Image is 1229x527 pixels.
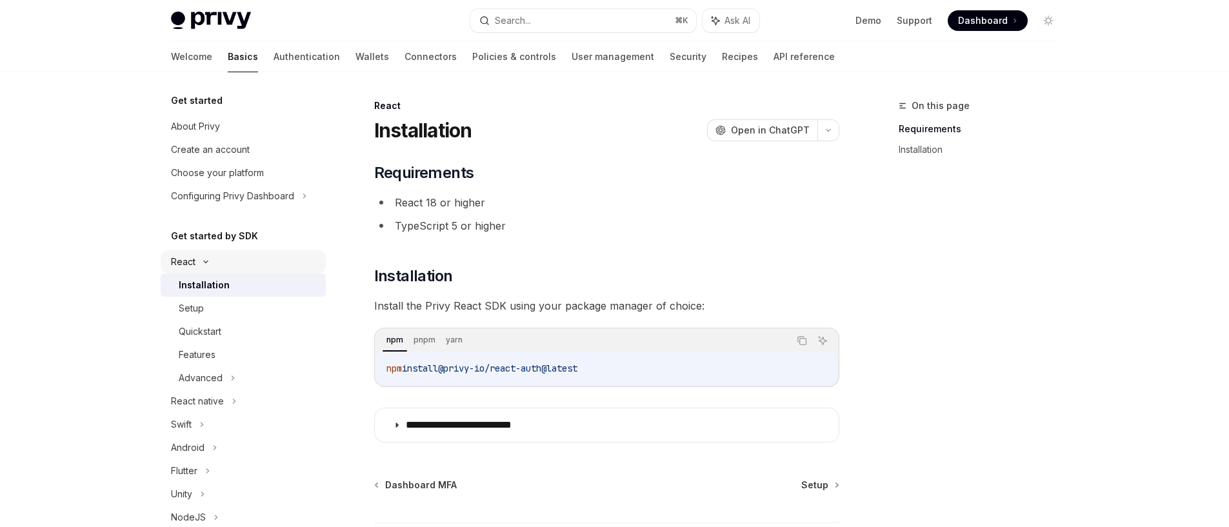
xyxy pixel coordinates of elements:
a: Create an account [161,138,326,161]
li: TypeScript 5 or higher [374,217,839,235]
div: React [171,254,195,270]
a: Recipes [722,41,758,72]
a: Setup [801,479,838,492]
h5: Get started by SDK [171,228,258,244]
a: User management [572,41,654,72]
a: Setup [161,297,326,320]
div: Create an account [171,142,250,157]
button: Ask AI [703,9,759,32]
a: Welcome [171,41,212,72]
span: ⌘ K [675,15,688,26]
div: pnpm [410,332,439,348]
span: Requirements [374,163,474,183]
div: Quickstart [179,324,221,339]
button: Toggle dark mode [1038,10,1059,31]
div: React [374,99,839,112]
a: Installation [899,139,1069,160]
a: About Privy [161,115,326,138]
a: Requirements [899,119,1069,139]
a: Policies & controls [472,41,556,72]
span: Setup [801,479,828,492]
button: Copy the contents from the code block [794,332,810,349]
h5: Get started [171,93,223,108]
a: API reference [774,41,835,72]
button: Open in ChatGPT [707,119,817,141]
a: Features [161,343,326,366]
a: Installation [161,273,326,297]
span: Install the Privy React SDK using your package manager of choice: [374,297,839,315]
a: Wallets [355,41,389,72]
a: Dashboard MFA [375,479,457,492]
div: Features [179,347,215,363]
div: npm [383,332,407,348]
a: Choose your platform [161,161,326,184]
a: Support [897,14,932,27]
div: Search... [495,13,531,28]
div: Choose your platform [171,165,264,181]
li: React 18 or higher [374,194,839,212]
span: @privy-io/react-auth@latest [438,363,577,374]
button: Ask AI [814,332,831,349]
a: Security [670,41,706,72]
span: install [402,363,438,374]
img: light logo [171,12,251,30]
div: NodeJS [171,510,206,525]
div: Installation [179,277,230,293]
span: Ask AI [724,14,750,27]
div: Advanced [179,370,223,386]
div: Flutter [171,463,197,479]
div: Android [171,440,205,455]
div: About Privy [171,119,220,134]
div: yarn [442,332,466,348]
span: Installation [374,266,453,286]
button: Search...⌘K [470,9,696,32]
a: Connectors [405,41,457,72]
div: Configuring Privy Dashboard [171,188,294,204]
div: React native [171,393,224,409]
a: Authentication [274,41,340,72]
h1: Installation [374,119,472,142]
a: Quickstart [161,320,326,343]
div: Setup [179,301,204,316]
a: Demo [855,14,881,27]
div: Unity [171,486,192,502]
a: Dashboard [948,10,1028,31]
div: Swift [171,417,192,432]
span: Open in ChatGPT [731,124,810,137]
span: Dashboard [958,14,1008,27]
span: Dashboard MFA [385,479,457,492]
span: npm [386,363,402,374]
a: Basics [228,41,258,72]
span: On this page [912,98,970,114]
